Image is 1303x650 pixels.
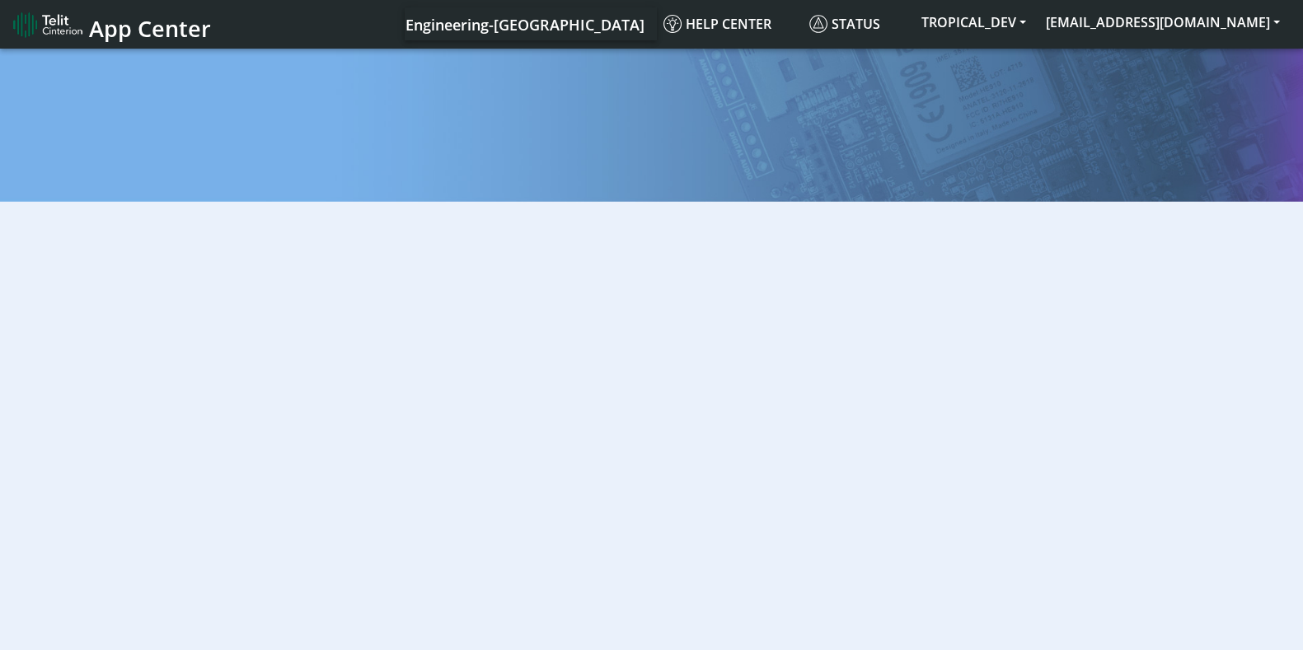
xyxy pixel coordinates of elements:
a: App Center [13,7,209,42]
img: knowledge.svg [663,15,682,33]
span: Status [809,15,880,33]
button: TROPICAL_DEV [912,7,1036,37]
a: Status [803,7,912,40]
span: App Center [89,13,211,44]
span: Help center [663,15,771,33]
span: Engineering-[GEOGRAPHIC_DATA] [405,15,644,35]
img: logo-telit-cinterion-gw-new.png [13,12,82,38]
a: Help center [657,7,803,40]
a: Your current platform instance [405,7,644,40]
button: [EMAIL_ADDRESS][DOMAIN_NAME] [1036,7,1290,37]
img: status.svg [809,15,827,33]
